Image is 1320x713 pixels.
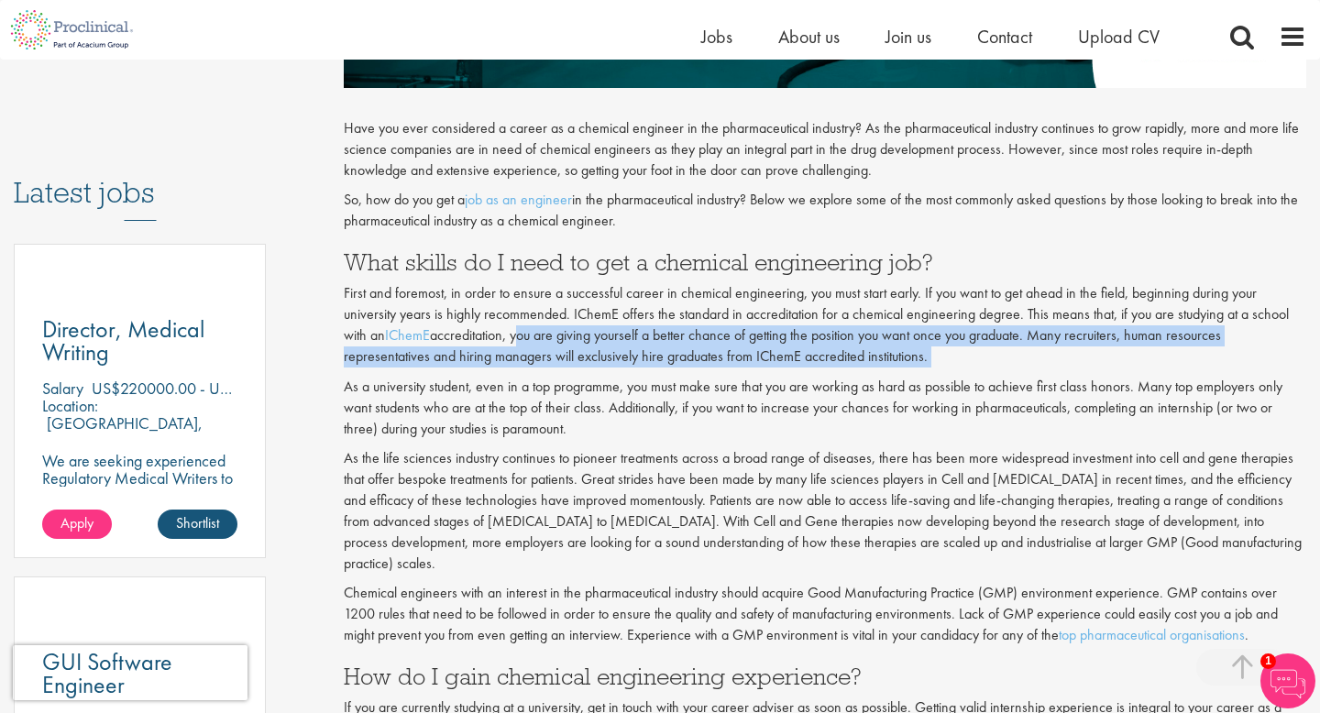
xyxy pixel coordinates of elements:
[344,190,1306,232] p: So, how do you get a in the pharmaceutical industry? Below we explore some of the most commonly a...
[778,25,840,49] a: About us
[344,448,1306,574] p: As the life sciences industry continues to pioneer treatments across a broad range of diseases, t...
[42,412,203,451] p: [GEOGRAPHIC_DATA], [GEOGRAPHIC_DATA]
[42,452,237,521] p: We are seeking experienced Regulatory Medical Writers to join our client, a dynamic and growing b...
[92,378,566,399] p: US$220000.00 - US$250000.00 per annum + Highly Competitive Salary
[14,131,266,221] h3: Latest jobs
[701,25,732,49] a: Jobs
[42,510,112,539] a: Apply
[344,377,1306,440] p: As a university student, even in a top programme, you must make sure that you are working as hard...
[344,250,1306,274] h3: What skills do I need to get a chemical engineering job?
[885,25,931,49] a: Join us
[42,378,83,399] span: Salary
[465,190,572,209] a: job as an engineer
[1260,653,1276,669] span: 1
[60,513,93,532] span: Apply
[344,283,1306,367] p: First and foremost, in order to ensure a successful career in chemical engineering, you must star...
[344,664,1306,688] h3: How do I gain chemical engineering experience?
[42,313,204,367] span: Director, Medical Writing
[42,318,237,364] a: Director, Medical Writing
[385,325,430,345] a: IChemE
[344,583,1306,646] p: Chemical engineers with an interest in the pharmaceutical industry should acquire Good Manufactur...
[1078,25,1160,49] a: Upload CV
[1260,653,1315,708] img: Chatbot
[977,25,1032,49] a: Contact
[158,510,237,539] a: Shortlist
[344,118,1306,181] p: Have you ever considered a career as a chemical engineer in the pharmaceutical industry? As the p...
[1059,625,1245,644] a: top pharmaceutical organisations
[13,645,247,700] iframe: reCAPTCHA
[42,395,98,416] span: Location:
